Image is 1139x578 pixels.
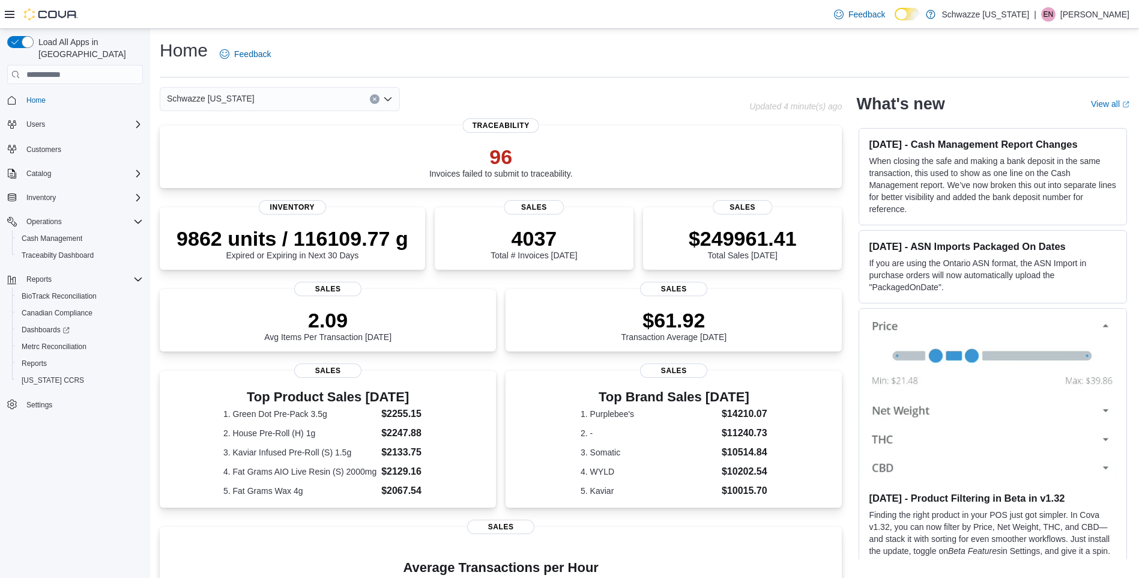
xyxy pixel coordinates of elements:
[264,308,391,332] p: 2.09
[2,189,148,206] button: Inventory
[749,102,842,111] p: Updated 4 minute(s) ago
[22,190,61,205] button: Inventory
[26,169,51,178] span: Catalog
[17,248,143,263] span: Traceabilty Dashboard
[22,142,66,157] a: Customers
[381,445,432,460] dd: $2133.75
[160,38,208,62] h1: Home
[12,338,148,355] button: Metrc Reconciliation
[234,48,271,60] span: Feedback
[2,116,148,133] button: Users
[223,466,376,478] dt: 4. Fat Grams AIO Live Resin (S) 2000mg
[689,227,797,260] div: Total Sales [DATE]
[869,257,1117,293] p: If you are using the Ontario ASN format, the ASN Import in purchase orders will now automatically...
[22,234,82,243] span: Cash Management
[22,272,143,287] span: Reports
[177,227,408,251] p: 9862 units / 116109.77 g
[17,323,74,337] a: Dashboards
[294,282,361,296] span: Sales
[17,373,143,388] span: Washington CCRS
[26,400,52,410] span: Settings
[467,520,534,534] span: Sales
[22,93,143,108] span: Home
[869,492,1117,504] h3: [DATE] - Product Filtering in Beta in v1.32
[381,464,432,479] dd: $2129.16
[17,323,143,337] span: Dashboards
[17,306,97,320] a: Canadian Compliance
[713,200,772,214] span: Sales
[2,271,148,288] button: Reports
[26,275,52,284] span: Reports
[294,364,361,378] span: Sales
[17,289,101,303] a: BioTrack Reconciliation
[215,42,276,66] a: Feedback
[1091,99,1129,109] a: View allExternal link
[381,407,432,421] dd: $2255.15
[1041,7,1056,22] div: Evalise Nieves
[12,355,148,372] button: Reports
[12,247,148,264] button: Traceabilty Dashboard
[17,289,143,303] span: BioTrack Reconciliation
[829,2,890,26] a: Feedback
[22,117,50,132] button: Users
[223,390,432,404] h3: Top Product Sales [DATE]
[2,165,148,182] button: Catalog
[22,308,92,318] span: Canadian Compliance
[491,227,577,260] div: Total # Invoices [DATE]
[941,7,1029,22] p: Schwazze [US_STATE]
[722,426,767,440] dd: $11240.73
[17,356,52,371] a: Reports
[223,485,376,497] dt: 5. Fat Grams Wax 4g
[948,546,1001,556] em: Beta Features
[1122,101,1129,108] svg: External link
[581,485,717,497] dt: 5. Kaviar
[722,464,767,479] dd: $10202.54
[581,408,717,420] dt: 1. Purplebee's
[370,94,379,104] button: Clear input
[581,446,717,458] dt: 3. Somatic
[689,227,797,251] p: $249961.41
[1044,7,1054,22] span: EN
[1034,7,1036,22] p: |
[1060,7,1129,22] p: [PERSON_NAME]
[2,396,148,413] button: Settings
[22,291,97,301] span: BioTrack Reconciliation
[581,427,717,439] dt: 2. -
[869,155,1117,215] p: When closing the safe and making a bank deposit in the same transaction, this used to show as one...
[26,145,61,154] span: Customers
[26,120,45,129] span: Users
[722,484,767,498] dd: $10015.70
[581,390,767,404] h3: Top Brand Sales [DATE]
[2,91,148,109] button: Home
[22,214,67,229] button: Operations
[22,272,56,287] button: Reports
[2,140,148,157] button: Customers
[722,407,767,421] dd: $14210.07
[869,509,1117,569] p: Finding the right product in your POS just got simpler. In Cova v1.32, you can now filter by Pric...
[22,376,84,385] span: [US_STATE] CCRS
[22,117,143,132] span: Users
[17,231,87,246] a: Cash Management
[869,240,1117,252] h3: [DATE] - ASN Imports Packaged On Dates
[22,359,47,368] span: Reports
[22,166,56,181] button: Catalog
[22,251,94,260] span: Traceabilty Dashboard
[640,364,707,378] span: Sales
[223,427,376,439] dt: 2. House Pre-Roll (H) 1g
[17,373,89,388] a: [US_STATE] CCRS
[22,93,50,108] a: Home
[895,8,920,20] input: Dark Mode
[22,398,57,412] a: Settings
[621,308,727,342] div: Transaction Average [DATE]
[429,145,573,169] p: 96
[856,94,944,114] h2: What's new
[381,426,432,440] dd: $2247.88
[22,141,143,156] span: Customers
[167,91,255,106] span: Schwazze [US_STATE]
[22,325,70,335] span: Dashboards
[2,213,148,230] button: Operations
[17,339,143,354] span: Metrc Reconciliation
[17,306,143,320] span: Canadian Compliance
[34,36,143,60] span: Load All Apps in [GEOGRAPHIC_DATA]
[22,190,143,205] span: Inventory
